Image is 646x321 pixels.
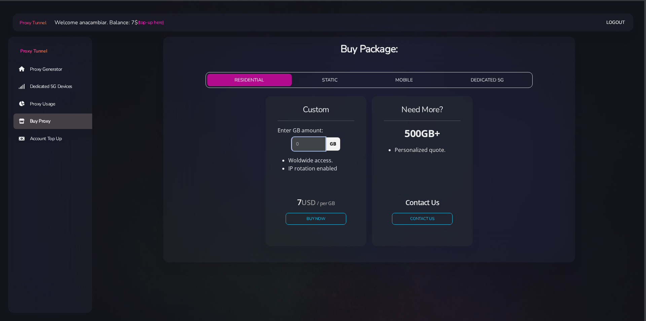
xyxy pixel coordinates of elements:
a: (top-up here) [138,19,164,26]
button: MOBILE [368,74,440,86]
a: Account Top Up [13,131,98,147]
h4: Custom [278,104,354,115]
small: / per GB [317,200,335,206]
div: Enter GB amount: [274,126,358,134]
iframe: Webchat Widget [613,288,638,313]
li: IP rotation enabled [288,164,354,172]
a: Proxy Generator [13,61,98,77]
input: 0 [292,137,326,151]
li: Welcome anacambiar. Balance: 7$ [46,19,164,27]
a: Proxy Tunnel [18,17,46,28]
a: Logout [606,16,625,29]
h3: Buy Package: [169,42,570,56]
h4: 7 [286,196,346,207]
span: GB [325,137,340,151]
button: Buy Now [286,213,346,225]
button: DEDICATED 5G [443,74,531,86]
h4: Need More? [384,104,461,115]
span: Proxy Tunnel [20,20,46,26]
a: Proxy Tunnel [8,37,92,55]
a: Proxy Usage [13,96,98,112]
li: Personalized quote. [395,146,461,154]
a: CONTACT US [392,213,453,225]
a: Buy Proxy [13,114,98,129]
small: Contact Us [405,198,439,207]
button: RESIDENTIAL [207,74,292,86]
h3: 500GB+ [384,126,461,140]
li: Woldwide access. [288,156,354,164]
a: Dedicated 5G Devices [13,79,98,94]
button: STATIC [294,74,365,86]
span: Proxy Tunnel [20,48,47,54]
small: USD [301,198,315,207]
